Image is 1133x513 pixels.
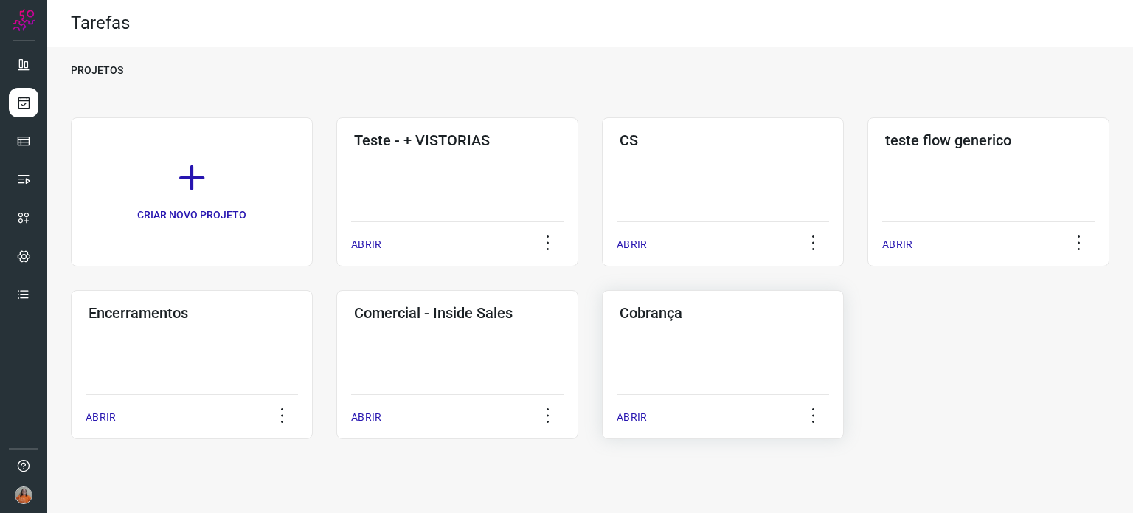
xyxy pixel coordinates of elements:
img: Logo [13,9,35,31]
h2: Tarefas [71,13,130,34]
p: CRIAR NOVO PROJETO [137,207,246,223]
p: ABRIR [617,410,647,425]
p: ABRIR [86,410,116,425]
h3: Teste - + VISTORIAS [354,131,561,149]
h3: Encerramentos [89,304,295,322]
h3: teste flow generico [885,131,1092,149]
p: ABRIR [617,237,647,252]
p: ABRIR [351,410,381,425]
h3: Comercial - Inside Sales [354,304,561,322]
p: PROJETOS [71,63,123,78]
img: 5d4ffe1cbc43c20690ba8eb32b15dea6.jpg [15,486,32,504]
p: ABRIR [351,237,381,252]
p: ABRIR [882,237,912,252]
h3: Cobrança [620,304,826,322]
h3: CS [620,131,826,149]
